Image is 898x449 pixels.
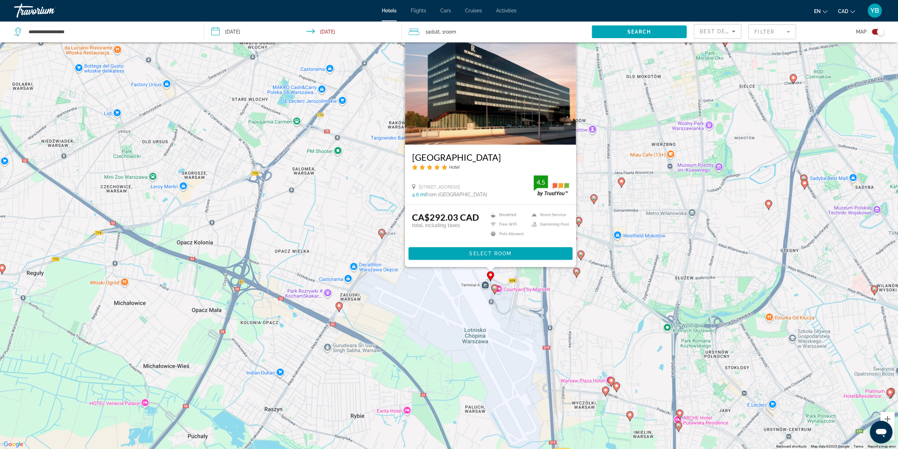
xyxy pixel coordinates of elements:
[382,8,397,13] a: Hotels
[426,192,487,197] span: from [GEOGRAPHIC_DATA]
[412,192,426,197] span: 4.6 mi
[534,175,569,196] img: trustyou-badge.svg
[487,221,528,227] li: Free WiFi
[469,251,511,256] span: Select Room
[444,29,456,35] span: Room
[412,212,479,223] ins: CA$292.03 CAD
[449,164,459,170] span: Hotel
[487,231,528,237] li: Pets Allowed
[854,444,863,448] a: Terms (opens in new tab)
[428,29,440,35] span: Adult
[880,412,894,426] button: Zoom in
[592,25,687,38] button: Search
[411,8,426,13] a: Flights
[528,212,569,218] li: Room Service
[838,6,855,16] button: Change currency
[776,444,807,449] button: Keyboard shortcuts
[405,31,576,144] img: Hotel image
[487,212,528,218] li: Breakfast
[440,27,456,37] span: , 1
[2,440,25,449] a: Open this area in Google Maps (opens a new window)
[408,250,572,256] a: Select Room
[814,8,821,14] span: en
[426,27,440,37] span: 1
[412,152,569,162] a: [GEOGRAPHIC_DATA]
[811,444,849,448] span: Map data ©2025 Google
[465,8,482,13] a: Cruises
[868,444,896,448] a: Report a map error
[412,223,479,228] p: total, including taxes
[402,21,592,42] button: Travelers: 1 adult, 0 children
[408,247,572,260] button: Select Room
[419,184,459,189] span: [STREET_ADDRESS]
[2,440,25,449] img: Google
[412,164,569,170] div: 5 star Hotel
[496,8,517,13] a: Activities
[856,27,867,37] span: Map
[814,6,827,16] button: Change language
[866,3,884,18] button: User Menu
[440,8,451,13] a: Cars
[528,221,569,227] li: Swimming Pool
[748,24,796,40] button: Filter
[565,32,575,43] button: Close
[14,1,85,20] a: Travorium
[838,8,848,14] span: CAD
[700,29,736,34] span: Best Deals
[870,421,892,443] iframe: Button to launch messaging window
[870,7,879,14] span: YB
[204,21,402,42] button: Check-in date: Oct 20, 2025 Check-out date: Oct 21, 2025
[867,29,884,35] button: Toggle map
[700,27,735,36] mat-select: Sort by
[534,178,548,186] div: 4.5
[627,29,651,35] span: Search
